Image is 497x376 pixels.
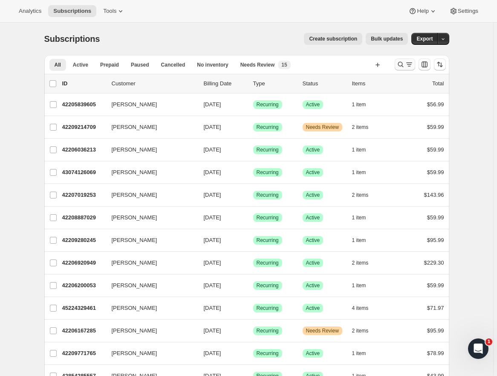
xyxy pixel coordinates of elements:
[427,282,444,289] span: $59.99
[424,192,444,198] span: $143.96
[204,305,221,311] span: [DATE]
[427,305,444,311] span: $71.97
[427,237,444,243] span: $95.99
[62,212,444,224] div: 42208887029[PERSON_NAME][DATE]SuccessRecurringSuccessActive1 item$59.99
[257,282,279,289] span: Recurring
[204,214,221,221] span: [DATE]
[62,326,105,335] p: 42206167285
[204,79,246,88] p: Billing Date
[197,61,228,68] span: No inventory
[257,146,279,153] span: Recurring
[55,61,61,68] span: All
[395,58,415,70] button: Search and filter results
[62,349,105,358] p: 42209771765
[204,350,221,356] span: [DATE]
[62,123,105,131] p: 42209214709
[62,304,105,312] p: 45224329461
[427,124,444,130] span: $59.99
[161,61,185,68] span: Cancelled
[62,325,444,337] div: 42206167285[PERSON_NAME][DATE]SuccessRecurringWarningNeeds Review2 items$95.99
[204,237,221,243] span: [DATE]
[204,169,221,175] span: [DATE]
[366,33,408,45] button: Bulk updates
[112,326,157,335] span: [PERSON_NAME]
[107,256,192,270] button: [PERSON_NAME]
[306,101,320,108] span: Active
[427,350,444,356] span: $78.99
[432,79,444,88] p: Total
[48,5,96,17] button: Subscriptions
[62,79,105,88] p: ID
[62,281,105,290] p: 42206200053
[352,237,366,244] span: 1 item
[257,350,279,357] span: Recurring
[352,101,366,108] span: 1 item
[257,192,279,198] span: Recurring
[62,236,105,245] p: 42209280245
[112,168,157,177] span: [PERSON_NAME]
[306,146,320,153] span: Active
[306,259,320,266] span: Active
[434,58,446,70] button: Sort the results
[352,166,376,178] button: 1 item
[306,282,320,289] span: Active
[107,301,192,315] button: [PERSON_NAME]
[257,124,279,131] span: Recurring
[257,169,279,176] span: Recurring
[62,168,105,177] p: 43074126069
[419,58,431,70] button: Customize table column order and visibility
[309,35,357,42] span: Create subscription
[352,192,369,198] span: 2 items
[204,192,221,198] span: [DATE]
[257,327,279,334] span: Recurring
[204,101,221,108] span: [DATE]
[62,347,444,359] div: 42209771765[PERSON_NAME][DATE]SuccessRecurringSuccessActive1 item$78.99
[98,5,130,17] button: Tools
[257,214,279,221] span: Recurring
[107,233,192,247] button: [PERSON_NAME]
[352,79,395,88] div: Items
[73,61,88,68] span: Active
[112,236,157,245] span: [PERSON_NAME]
[485,338,492,345] span: 1
[352,189,378,201] button: 2 items
[44,34,100,44] span: Subscriptions
[107,211,192,224] button: [PERSON_NAME]
[352,282,366,289] span: 1 item
[444,5,483,17] button: Settings
[306,327,339,334] span: Needs Review
[62,259,105,267] p: 42206920949
[112,281,157,290] span: [PERSON_NAME]
[371,59,384,71] button: Create new view
[306,192,320,198] span: Active
[352,302,378,314] button: 4 items
[112,100,157,109] span: [PERSON_NAME]
[107,188,192,202] button: [PERSON_NAME]
[352,214,366,221] span: 1 item
[458,8,478,15] span: Settings
[352,257,378,269] button: 2 items
[352,146,366,153] span: 1 item
[14,5,46,17] button: Analytics
[112,123,157,131] span: [PERSON_NAME]
[112,146,157,154] span: [PERSON_NAME]
[352,169,366,176] span: 1 item
[53,8,91,15] span: Subscriptions
[62,234,444,246] div: 42209280245[PERSON_NAME][DATE]SuccessRecurringSuccessActive1 item$95.99
[427,146,444,153] span: $59.99
[352,350,366,357] span: 1 item
[427,169,444,175] span: $59.99
[352,327,369,334] span: 2 items
[303,79,345,88] p: Status
[352,347,376,359] button: 1 item
[62,191,105,199] p: 42207019253
[403,5,442,17] button: Help
[306,169,320,176] span: Active
[352,212,376,224] button: 1 item
[107,166,192,179] button: [PERSON_NAME]
[62,146,105,154] p: 42206036213
[411,33,438,45] button: Export
[204,327,221,334] span: [DATE]
[131,61,149,68] span: Paused
[352,325,378,337] button: 2 items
